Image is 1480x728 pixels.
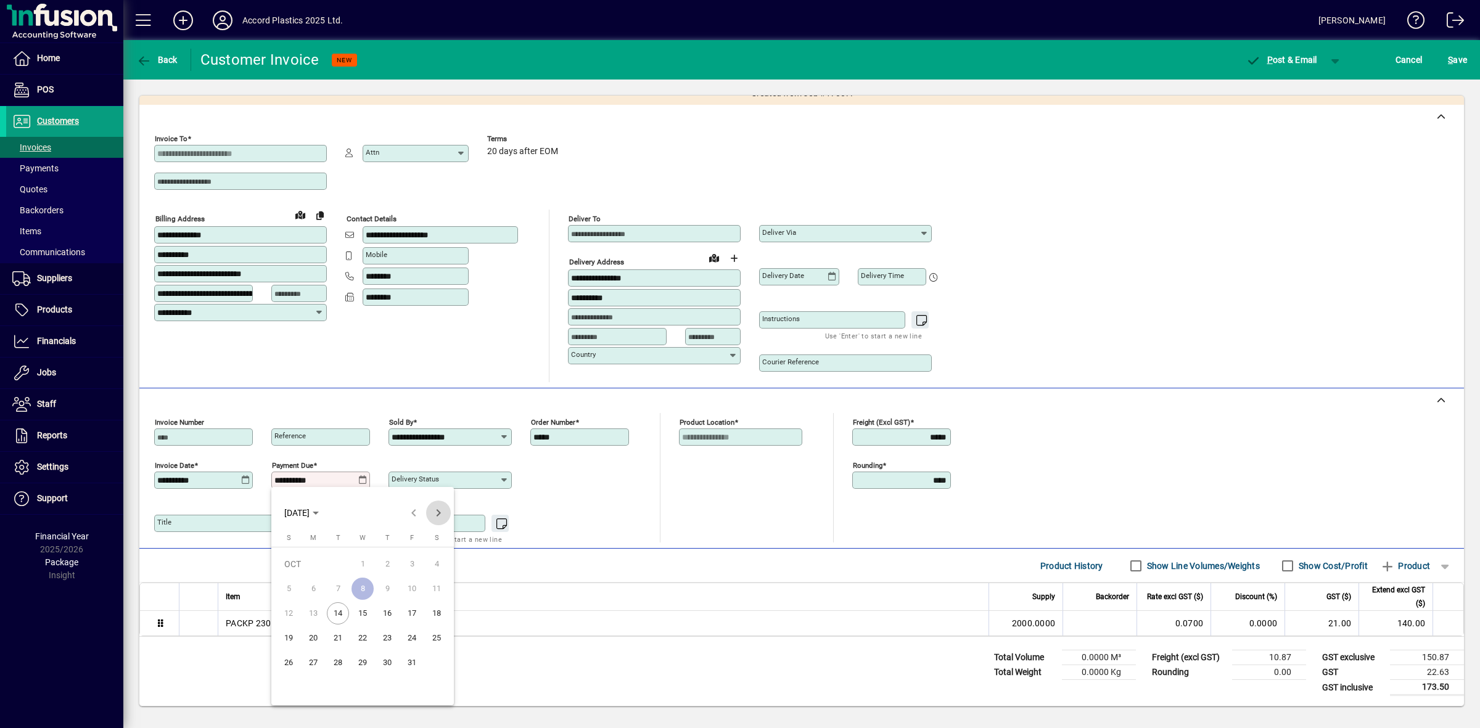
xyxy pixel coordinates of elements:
span: T [336,534,340,542]
span: 24 [401,627,423,649]
span: 23 [376,627,398,649]
span: [DATE] [284,508,310,518]
button: Wed Oct 22 2025 [350,626,375,650]
span: 22 [351,627,374,649]
span: 31 [401,652,423,674]
span: 25 [425,627,448,649]
button: Wed Oct 15 2025 [350,601,375,626]
button: Next month [426,501,451,525]
span: 10 [401,578,423,600]
span: 14 [327,602,349,624]
button: Fri Oct 10 2025 [400,576,424,601]
span: M [310,534,316,542]
span: 1 [351,553,374,575]
button: Fri Oct 31 2025 [400,650,424,675]
button: Sun Oct 19 2025 [276,626,301,650]
span: 3 [401,553,423,575]
span: 28 [327,652,349,674]
span: 26 [277,652,300,674]
button: Thu Oct 09 2025 [375,576,400,601]
button: Fri Oct 17 2025 [400,601,424,626]
span: 21 [327,627,349,649]
button: Mon Oct 20 2025 [301,626,326,650]
button: Tue Oct 28 2025 [326,650,350,675]
span: 13 [302,602,324,624]
span: 5 [277,578,300,600]
button: Fri Oct 24 2025 [400,626,424,650]
button: Mon Oct 06 2025 [301,576,326,601]
span: 8 [351,578,374,600]
span: 11 [425,578,448,600]
span: 7 [327,578,349,600]
button: Wed Oct 29 2025 [350,650,375,675]
span: S [287,534,291,542]
button: Tue Oct 14 2025 [326,601,350,626]
button: Sat Oct 04 2025 [424,552,449,576]
button: Sun Oct 05 2025 [276,576,301,601]
button: Mon Oct 13 2025 [301,601,326,626]
span: 16 [376,602,398,624]
button: Wed Oct 08 2025 [350,576,375,601]
span: F [410,534,414,542]
span: 20 [302,627,324,649]
span: 17 [401,602,423,624]
span: 9 [376,578,398,600]
span: T [385,534,390,542]
button: Tue Oct 21 2025 [326,626,350,650]
td: OCT [276,552,350,576]
span: 6 [302,578,324,600]
button: Sat Oct 25 2025 [424,626,449,650]
span: 19 [277,627,300,649]
span: S [435,534,439,542]
span: 27 [302,652,324,674]
span: 12 [277,602,300,624]
span: 15 [351,602,374,624]
button: Sat Oct 11 2025 [424,576,449,601]
span: 4 [425,553,448,575]
button: Mon Oct 27 2025 [301,650,326,675]
button: Sat Oct 18 2025 [424,601,449,626]
button: Sun Oct 12 2025 [276,601,301,626]
button: Thu Oct 02 2025 [375,552,400,576]
button: Thu Oct 16 2025 [375,601,400,626]
button: Fri Oct 03 2025 [400,552,424,576]
span: W [360,534,366,542]
span: 18 [425,602,448,624]
span: 2 [376,553,398,575]
button: Tue Oct 07 2025 [326,576,350,601]
button: Wed Oct 01 2025 [350,552,375,576]
button: Thu Oct 23 2025 [375,626,400,650]
button: Choose month and year [279,502,324,524]
button: Sun Oct 26 2025 [276,650,301,675]
span: 29 [351,652,374,674]
span: 30 [376,652,398,674]
button: Thu Oct 30 2025 [375,650,400,675]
